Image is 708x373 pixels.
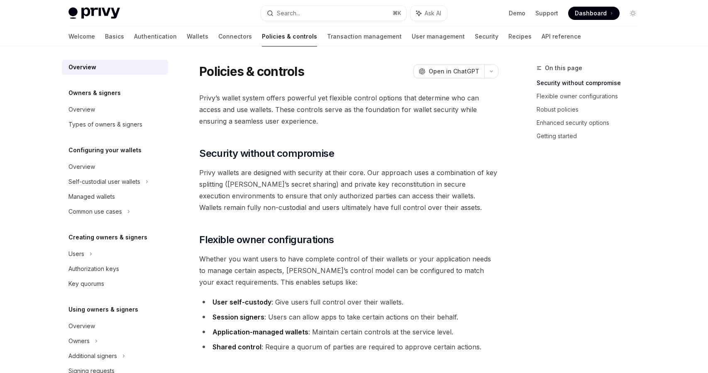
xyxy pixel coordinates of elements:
a: Managed wallets [62,189,168,204]
a: Basics [105,27,124,46]
li: : Maintain certain controls at the service level. [199,326,498,338]
h5: Creating owners & signers [68,232,147,242]
a: Overview [62,159,168,174]
div: Authorization keys [68,264,119,274]
a: Types of owners & signers [62,117,168,132]
a: User management [412,27,465,46]
a: Recipes [508,27,532,46]
strong: User self-custody [212,298,271,306]
a: Overview [62,60,168,75]
a: Flexible owner configurations [537,90,646,103]
strong: Shared control [212,343,261,351]
span: Flexible owner configurations [199,233,334,246]
h5: Owners & signers [68,88,121,98]
div: Additional signers [68,351,117,361]
a: Key quorums [62,276,168,291]
a: Overview [62,319,168,334]
a: Wallets [187,27,208,46]
div: Common use cases [68,207,122,217]
span: Dashboard [575,9,607,17]
div: Key quorums [68,279,104,289]
button: Search...⌘K [261,6,406,21]
strong: Session signers [212,313,264,321]
a: Overview [62,102,168,117]
div: Overview [68,162,95,172]
a: Enhanced security options [537,116,646,129]
a: Welcome [68,27,95,46]
a: Security [475,27,498,46]
li: : Require a quorum of parties are required to approve certain actions. [199,341,498,353]
li: : Users can allow apps to take certain actions on their behalf. [199,311,498,323]
div: Self-custodial user wallets [68,177,140,187]
a: Authentication [134,27,177,46]
a: Transaction management [327,27,402,46]
a: Robust policies [537,103,646,116]
div: Overview [68,105,95,115]
a: Connectors [218,27,252,46]
button: Open in ChatGPT [413,64,484,78]
span: On this page [545,63,582,73]
a: Getting started [537,129,646,143]
span: ⌘ K [393,10,401,17]
a: Demo [509,9,525,17]
a: Dashboard [568,7,620,20]
span: Ask AI [425,9,441,17]
h1: Policies & controls [199,64,304,79]
h5: Configuring your wallets [68,145,142,155]
div: Overview [68,62,96,72]
div: Search... [277,8,300,18]
button: Ask AI [410,6,447,21]
div: Users [68,249,84,259]
span: Whether you want users to have complete control of their wallets or your application needs to man... [199,253,498,288]
a: Security without compromise [537,76,646,90]
a: API reference [542,27,581,46]
div: Types of owners & signers [68,119,142,129]
h5: Using owners & signers [68,305,138,314]
strong: Application-managed wallets [212,328,308,336]
button: Toggle dark mode [626,7,640,20]
div: Managed wallets [68,192,115,202]
a: Authorization keys [62,261,168,276]
a: Policies & controls [262,27,317,46]
div: Owners [68,336,90,346]
span: Open in ChatGPT [429,67,479,76]
span: Privy’s wallet system offers powerful yet flexible control options that determine who can access ... [199,92,498,127]
span: Privy wallets are designed with security at their core. Our approach uses a combination of key sp... [199,167,498,213]
img: light logo [68,7,120,19]
div: Overview [68,321,95,331]
li: : Give users full control over their wallets. [199,296,498,308]
a: Support [535,9,558,17]
span: Security without compromise [199,147,334,160]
